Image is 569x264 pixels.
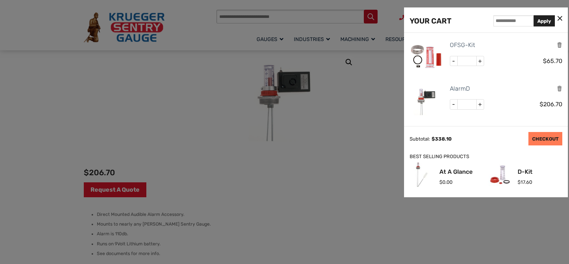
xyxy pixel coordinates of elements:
a: AlarmD [450,84,470,94]
span: 338.10 [432,136,452,142]
a: Remove this item [557,41,562,48]
span: $ [439,179,442,185]
span: 65.70 [543,57,562,65]
span: - [450,100,458,109]
span: 0.00 [439,179,452,185]
span: 17.60 [518,179,532,185]
a: OFSG-Kit [450,40,475,50]
span: $ [543,57,547,65]
span: + [476,100,484,109]
span: - [450,56,458,66]
span: $ [518,179,521,185]
button: Apply [534,15,555,26]
img: At A Glance [410,163,434,187]
a: At A Glance [439,169,473,175]
span: 206.70 [540,101,562,108]
span: + [476,56,484,66]
div: BEST SELLING PRODUCTS [410,153,562,161]
a: Remove this item [557,85,562,92]
a: CHECKOUT [528,132,562,145]
a: D-Kit [518,169,533,175]
img: D-Kit [488,163,512,187]
div: Subtotal: [410,136,430,142]
span: $ [432,136,435,142]
img: OFSG-Kit [410,40,443,74]
span: $ [540,101,543,108]
img: AlarmD [410,84,443,117]
div: YOUR CART [410,15,451,27]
